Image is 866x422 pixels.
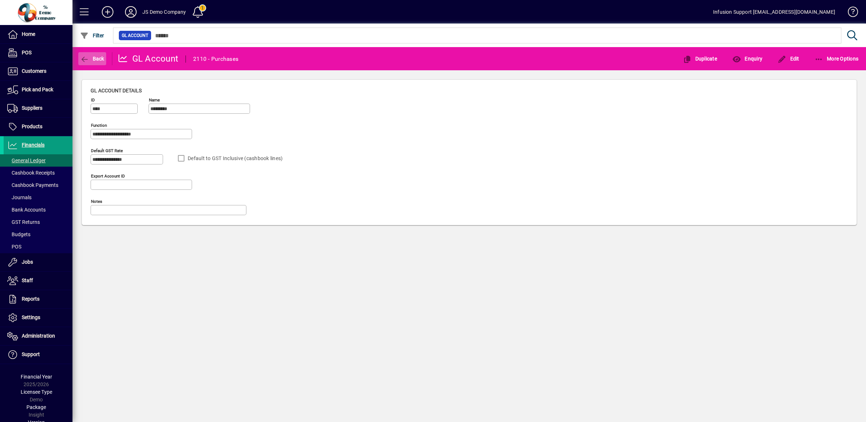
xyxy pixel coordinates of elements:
[22,333,55,339] span: Administration
[813,52,861,65] button: More Options
[7,182,58,188] span: Cashbook Payments
[4,118,72,136] a: Products
[7,158,46,163] span: General Ledger
[22,314,40,320] span: Settings
[22,50,32,55] span: POS
[122,32,148,39] span: GL Account
[4,191,72,204] a: Journals
[7,244,21,250] span: POS
[7,219,40,225] span: GST Returns
[4,167,72,179] a: Cashbook Receipts
[22,105,42,111] span: Suppliers
[80,56,104,62] span: Back
[7,170,55,176] span: Cashbook Receipts
[4,99,72,117] a: Suppliers
[713,6,835,18] div: Infusion Support [EMAIL_ADDRESS][DOMAIN_NAME]
[21,374,52,380] span: Financial Year
[778,56,799,62] span: Edit
[7,207,46,213] span: Bank Accounts
[22,351,40,357] span: Support
[4,179,72,191] a: Cashbook Payments
[78,52,106,65] button: Back
[4,253,72,271] a: Jobs
[4,62,72,80] a: Customers
[4,309,72,327] a: Settings
[22,296,39,302] span: Reports
[4,216,72,228] a: GST Returns
[22,277,33,283] span: Staff
[193,53,238,65] div: 2110 - Purchases
[22,259,33,265] span: Jobs
[91,123,107,128] mat-label: Function
[815,56,859,62] span: More Options
[730,52,764,65] button: Enquiry
[4,81,72,99] a: Pick and Pack
[22,142,45,148] span: Financials
[4,346,72,364] a: Support
[91,97,95,103] mat-label: ID
[78,29,106,42] button: Filter
[22,87,53,92] span: Pick and Pack
[842,1,857,25] a: Knowledge Base
[96,5,119,18] button: Add
[91,148,123,153] mat-label: Default GST rate
[7,195,32,200] span: Journals
[119,5,142,18] button: Profile
[4,290,72,308] a: Reports
[22,124,42,129] span: Products
[4,228,72,241] a: Budgets
[91,88,142,93] span: GL account details
[91,174,125,179] mat-label: Export account ID
[4,154,72,167] a: General Ledger
[22,68,46,74] span: Customers
[4,204,72,216] a: Bank Accounts
[7,231,30,237] span: Budgets
[26,404,46,410] span: Package
[22,31,35,37] span: Home
[142,6,186,18] div: JS Demo Company
[681,52,719,65] button: Duplicate
[776,52,801,65] button: Edit
[4,44,72,62] a: POS
[91,199,102,204] mat-label: Notes
[80,33,104,38] span: Filter
[72,52,112,65] app-page-header-button: Back
[118,53,179,64] div: GL Account
[683,56,717,62] span: Duplicate
[4,327,72,345] a: Administration
[4,272,72,290] a: Staff
[4,241,72,253] a: POS
[149,97,160,103] mat-label: Name
[21,389,52,395] span: Licensee Type
[732,56,762,62] span: Enquiry
[4,25,72,43] a: Home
